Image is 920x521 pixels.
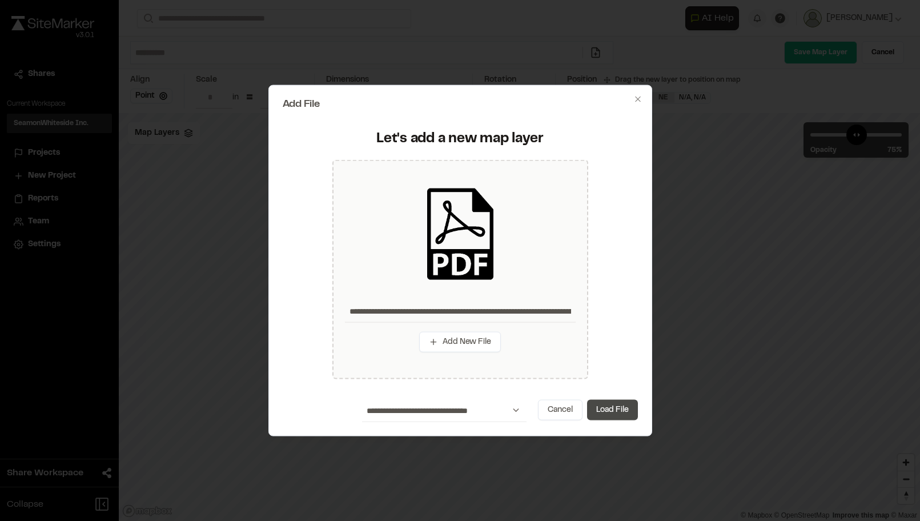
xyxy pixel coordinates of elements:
button: Add New File [419,332,500,352]
div: Let's add a new map layer [290,130,631,149]
button: Cancel [538,399,582,420]
img: pdf_black_icon.png [415,189,506,280]
h2: Add File [283,99,638,110]
button: Load File [587,399,638,420]
div: Add New File [332,159,588,379]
